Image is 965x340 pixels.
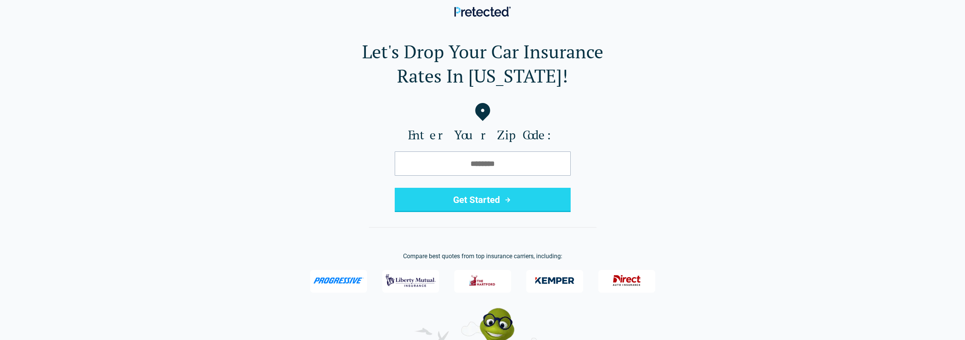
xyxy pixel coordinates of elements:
[386,271,436,290] img: Liberty Mutual
[12,252,953,261] p: Compare best quotes from top insurance carriers, including:
[464,271,501,290] img: The Hartford
[395,188,571,212] button: Get Started
[12,39,953,88] h1: Let's Drop Your Car Insurance Rates In [US_STATE]!
[608,271,645,290] img: Direct General
[12,127,953,142] label: Enter Your Zip Code:
[313,278,364,284] img: Progressive
[454,6,511,17] img: Pretected
[530,271,580,290] img: Kemper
